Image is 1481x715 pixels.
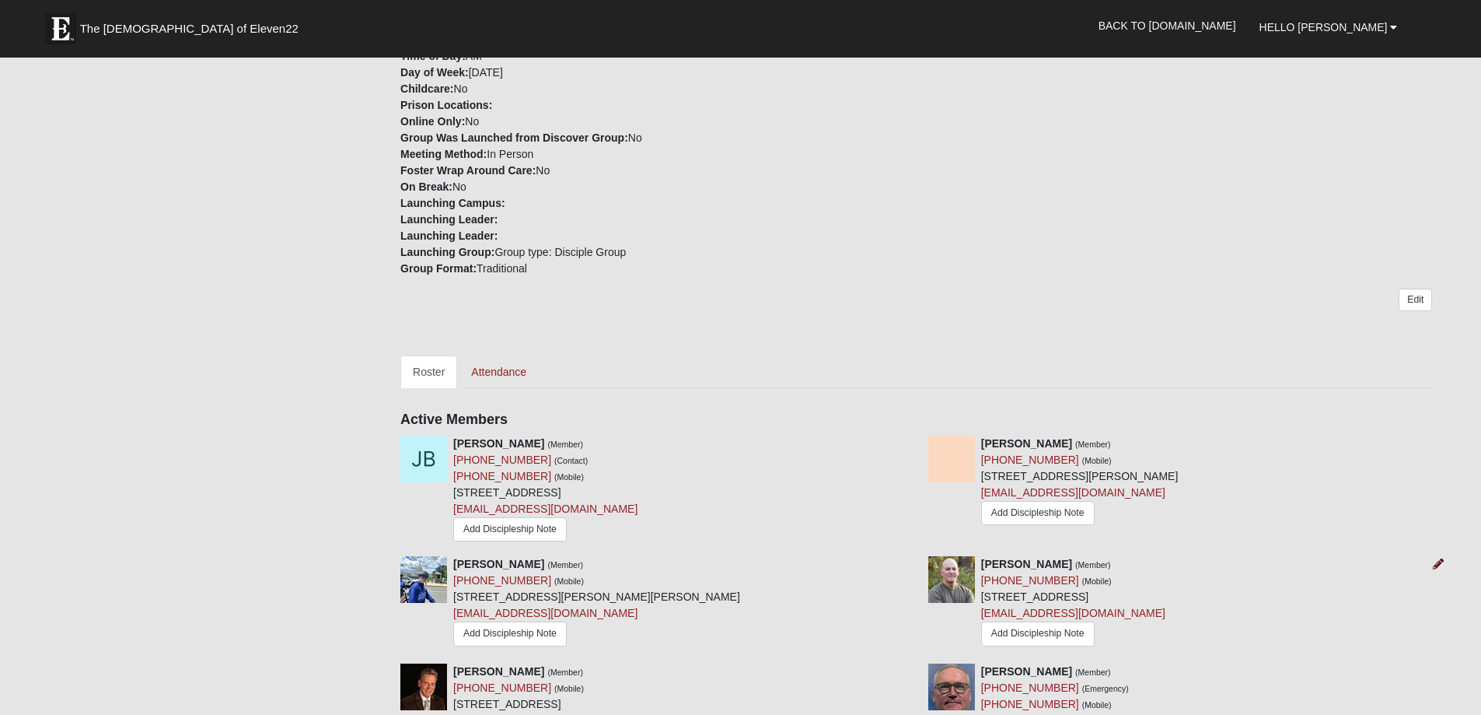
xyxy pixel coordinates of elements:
strong: [PERSON_NAME] [453,437,544,450]
strong: [PERSON_NAME] [981,437,1072,450]
a: Add Discipleship Note [453,622,567,646]
a: [PHONE_NUMBER] [981,682,1079,694]
small: (Member) [547,440,583,449]
a: [PHONE_NUMBER] [453,574,551,587]
a: Add Discipleship Note [981,622,1095,646]
div: [STREET_ADDRESS] [453,436,637,545]
a: [EMAIL_ADDRESS][DOMAIN_NAME] [453,503,637,515]
strong: Launching Group: [400,246,494,258]
small: (Member) [547,560,583,570]
img: Eleven22 logo [45,13,76,44]
a: [EMAIL_ADDRESS][DOMAIN_NAME] [981,607,1165,619]
a: Back to [DOMAIN_NAME] [1087,6,1248,45]
span: Hello [PERSON_NAME] [1259,21,1388,33]
strong: Foster Wrap Around Care: [400,164,536,177]
strong: Launching Campus: [400,197,505,209]
div: [STREET_ADDRESS][PERSON_NAME][PERSON_NAME] [453,556,740,652]
small: (Contact) [554,456,588,465]
small: (Emergency) [1082,684,1129,693]
a: [EMAIL_ADDRESS][DOMAIN_NAME] [453,607,637,619]
strong: Group Format: [400,262,477,275]
a: [EMAIL_ADDRESS][DOMAIN_NAME] [981,486,1165,499]
strong: On Break: [400,181,452,193]
h4: Active Members [400,412,1432,429]
strong: Prison Locations: [400,99,492,111]
small: (Member) [1075,560,1111,570]
a: Hello [PERSON_NAME] [1248,8,1409,47]
strong: Childcare: [400,82,453,95]
a: The [DEMOGRAPHIC_DATA] of Eleven22 [37,5,348,44]
a: Add Discipleship Note [453,517,567,542]
a: Attendance [459,356,539,388]
a: [PHONE_NUMBER] [453,454,551,466]
a: [PHONE_NUMBER] [981,454,1079,466]
div: [STREET_ADDRESS][PERSON_NAME] [981,436,1179,529]
small: (Mobile) [554,472,584,482]
a: Edit [1399,289,1432,311]
small: (Member) [1075,668,1111,677]
small: (Mobile) [1082,456,1112,465]
strong: Launching Leader: [400,230,498,242]
strong: Launching Leader: [400,213,498,226]
a: [PHONE_NUMBER] [453,682,551,694]
small: (Mobile) [554,577,584,586]
a: Add Discipleship Note [981,501,1095,525]
a: Roster [400,356,457,388]
a: [PHONE_NUMBER] [453,470,551,482]
a: [PHONE_NUMBER] [981,574,1079,587]
strong: Online Only: [400,115,465,128]
span: The [DEMOGRAPHIC_DATA] of Eleven22 [80,21,299,37]
small: (Member) [547,668,583,677]
strong: Group Was Launched from Discover Group: [400,131,628,144]
small: (Member) [1075,440,1111,449]
strong: Day of Week: [400,66,469,79]
strong: [PERSON_NAME] [981,558,1072,570]
small: (Mobile) [1082,577,1112,586]
strong: Meeting Method: [400,148,487,160]
div: [STREET_ADDRESS] [981,556,1165,650]
strong: [PERSON_NAME] [981,665,1072,678]
strong: [PERSON_NAME] [453,665,544,678]
small: (Mobile) [554,684,584,693]
strong: [PERSON_NAME] [453,558,544,570]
